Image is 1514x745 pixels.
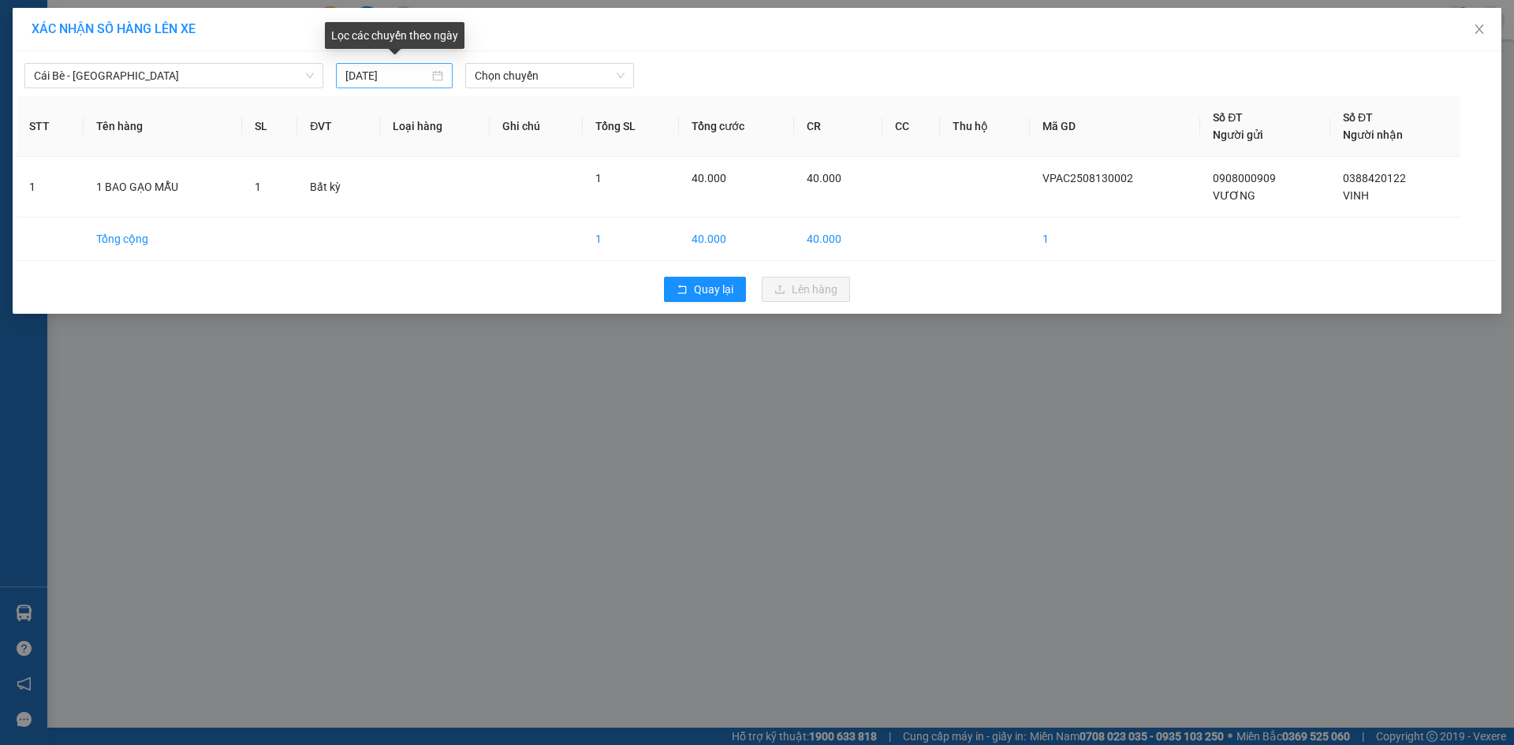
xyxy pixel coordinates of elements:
th: Tổng cước [679,96,794,157]
span: XÁC NHẬN SỐ HÀNG LÊN XE [32,21,196,36]
th: Tên hàng [84,96,241,157]
th: Thu hộ [940,96,1029,157]
button: uploadLên hàng [762,277,850,302]
th: Ghi chú [490,96,583,157]
input: 13/08/2025 [345,67,429,84]
td: 40.000 [679,218,794,261]
button: Close [1457,8,1501,52]
button: rollbackQuay lại [664,277,746,302]
span: Cái Bè - Sài Gòn [34,64,314,88]
span: close [1473,23,1486,35]
th: Loại hàng [380,96,490,157]
span: VƯƠNG [1213,189,1255,202]
span: 40.000 [807,172,841,184]
span: 40.000 [692,172,726,184]
span: Quay lại [694,281,733,298]
th: STT [17,96,84,157]
th: CC [882,96,941,157]
th: ĐVT [297,96,379,157]
span: 0388420122 [1343,172,1406,184]
span: Số ĐT [1343,111,1373,124]
div: Lọc các chuyến theo ngày [325,22,464,49]
th: SL [242,96,298,157]
th: CR [794,96,882,157]
td: Bất kỳ [297,157,379,218]
td: Tổng cộng [84,218,241,261]
span: 1 [255,181,261,193]
span: 1 [595,172,602,184]
span: VINH [1343,189,1369,202]
td: 1 [17,157,84,218]
th: Mã GD [1030,96,1200,157]
span: 0908000909 [1213,172,1276,184]
td: 40.000 [794,218,882,261]
td: 1 [583,218,679,261]
td: 1 [1030,218,1200,261]
span: Người nhận [1343,129,1403,141]
span: Chọn chuyến [475,64,625,88]
span: Người gửi [1213,129,1263,141]
td: 1 BAO GẠO MẪU [84,157,241,218]
span: rollback [677,284,688,296]
span: Số ĐT [1213,111,1243,124]
th: Tổng SL [583,96,679,157]
span: VPAC2508130002 [1042,172,1133,184]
